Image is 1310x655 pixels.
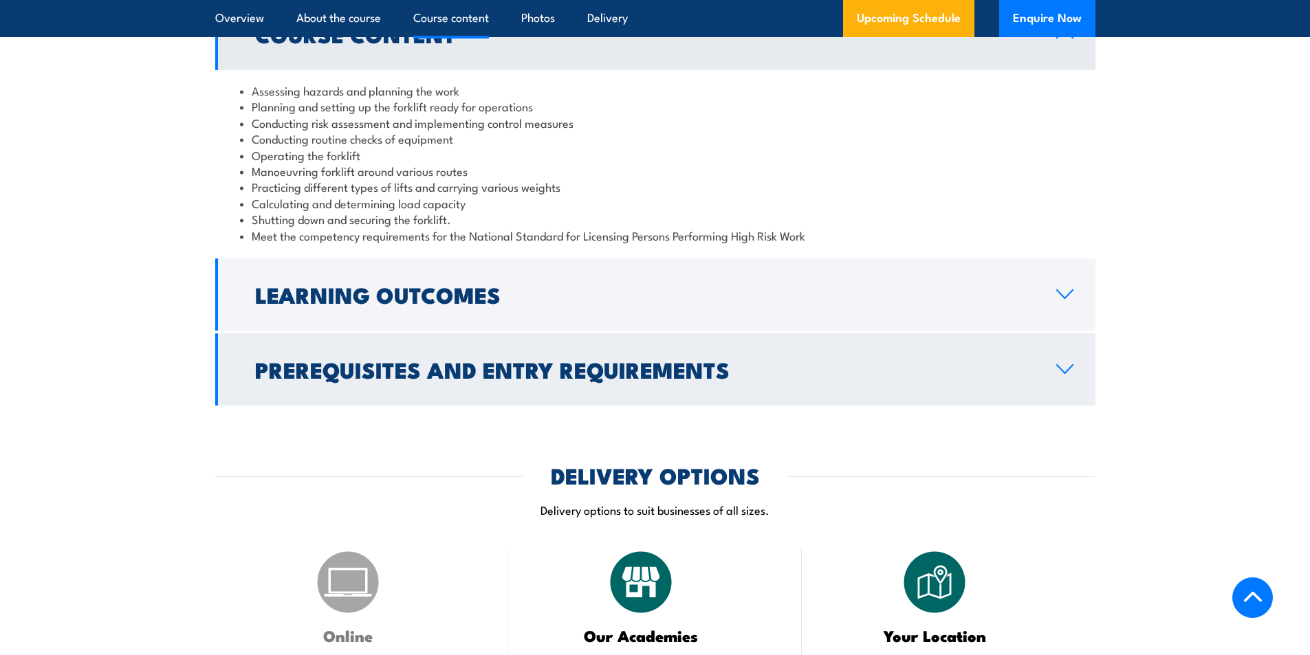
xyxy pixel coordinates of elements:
li: Shutting down and securing the forklift. [240,211,1071,227]
h3: Your Location [836,628,1034,643]
li: Meet the competency requirements for the National Standard for Licensing Persons Performing High ... [240,227,1071,243]
li: Assessing hazards and planning the work [240,82,1071,98]
li: Practicing different types of lifts and carrying various weights [240,179,1071,195]
h2: Learning Outcomes [255,285,1034,304]
li: Operating the forklift [240,147,1071,163]
h3: Online [250,628,447,643]
li: Calculating and determining load capacity [240,195,1071,211]
li: Conducting routine checks of equipment [240,131,1071,146]
h2: Course Content [255,24,1034,43]
li: Planning and setting up the forklift ready for operations [240,98,1071,114]
h2: Prerequisites and Entry Requirements [255,359,1034,379]
li: Manoeuvring forklift around various routes [240,163,1071,179]
li: Conducting risk assessment and implementing control measures [240,115,1071,131]
p: Delivery options to suit businesses of all sizes. [215,502,1095,518]
a: Learning Outcomes [215,258,1095,331]
h2: DELIVERY OPTIONS [551,465,760,485]
a: Prerequisites and Entry Requirements [215,333,1095,406]
h3: Our Academies [543,628,740,643]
